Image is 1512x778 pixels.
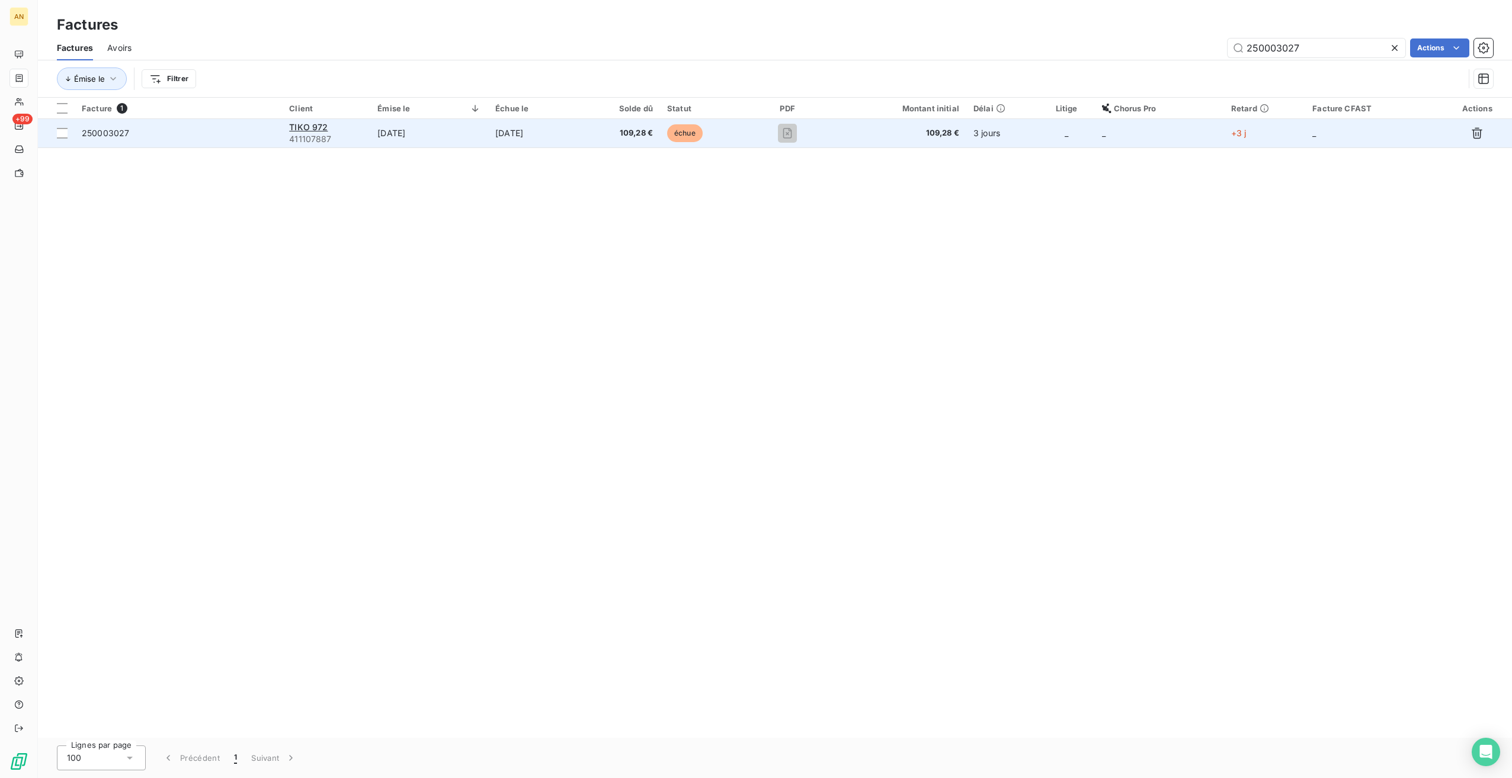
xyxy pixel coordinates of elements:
[9,7,28,26] div: AN
[667,104,735,113] div: Statut
[1231,128,1247,138] span: +3 j
[9,752,28,771] img: Logo LeanPay
[57,14,118,36] h3: Factures
[57,42,93,54] span: Factures
[1450,104,1505,113] div: Actions
[370,119,488,147] td: [DATE]
[1231,104,1298,113] div: Retard
[82,104,112,113] span: Facture
[667,124,703,142] span: échue
[592,104,653,113] div: Solde dû
[840,104,959,113] div: Montant initial
[117,103,127,114] span: 1
[227,745,244,770] button: 1
[1312,104,1435,113] div: Facture CFAST
[1312,128,1316,138] span: _
[966,119,1039,147] td: 3 jours
[749,104,825,113] div: PDF
[488,119,585,147] td: [DATE]
[289,104,363,113] div: Client
[1228,38,1405,57] input: Rechercher
[244,745,304,770] button: Suivant
[289,133,363,145] span: 411107887
[74,74,105,83] span: Émise le
[155,745,227,770] button: Précédent
[289,122,328,132] span: TIKO 972
[1102,104,1217,113] div: Chorus Pro
[82,128,129,138] span: 250003027
[1102,128,1106,138] span: _
[1045,104,1087,113] div: Litige
[840,127,959,139] span: 109,28 €
[377,104,481,113] div: Émise le
[973,104,1032,113] div: Délai
[592,127,653,139] span: 109,28 €
[107,42,132,54] span: Avoirs
[1065,128,1068,138] span: _
[67,752,81,764] span: 100
[495,104,578,113] div: Échue le
[1410,38,1469,57] button: Actions
[142,69,196,88] button: Filtrer
[12,114,33,124] span: +99
[57,67,127,90] button: Émise le
[1472,738,1500,766] div: Open Intercom Messenger
[234,752,237,764] span: 1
